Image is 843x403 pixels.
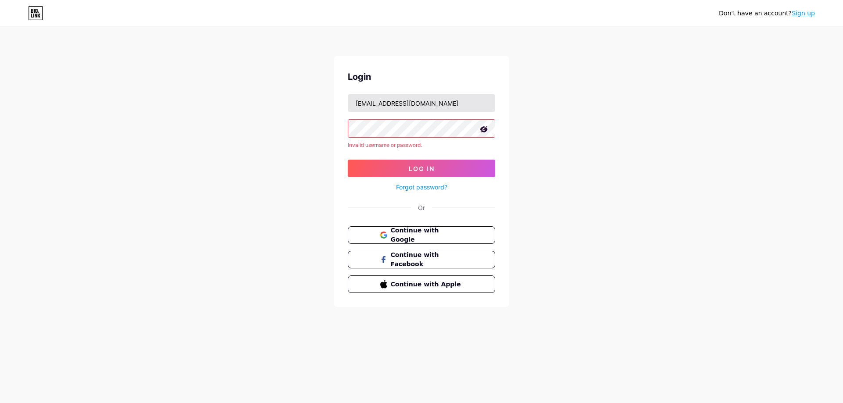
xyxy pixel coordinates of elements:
[418,203,425,212] div: Or
[348,160,495,177] button: Log In
[391,250,463,269] span: Continue with Facebook
[348,275,495,293] button: Continue with Apple
[348,251,495,268] button: Continue with Facebook
[391,226,463,244] span: Continue with Google
[348,94,495,112] input: Username
[391,280,463,289] span: Continue with Apple
[348,141,495,149] div: Invalid username or password.
[396,182,447,192] a: Forgot password?
[792,10,815,17] a: Sign up
[409,165,435,172] span: Log In
[348,70,495,83] div: Login
[348,226,495,244] button: Continue with Google
[719,9,815,18] div: Don't have an account?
